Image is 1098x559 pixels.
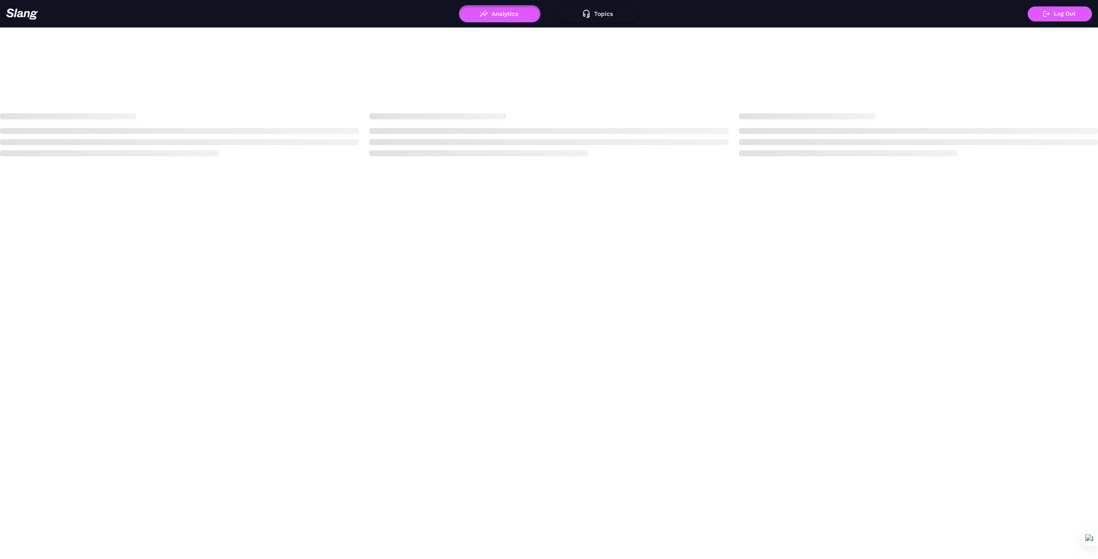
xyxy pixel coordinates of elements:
button: Analytics [459,5,540,22]
a: Analytics [459,10,540,16]
button: Log Out [1028,6,1092,21]
button: Topics [558,5,639,22]
img: 623511267c55cb56e2f2a487_logo2.png [6,8,38,20]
